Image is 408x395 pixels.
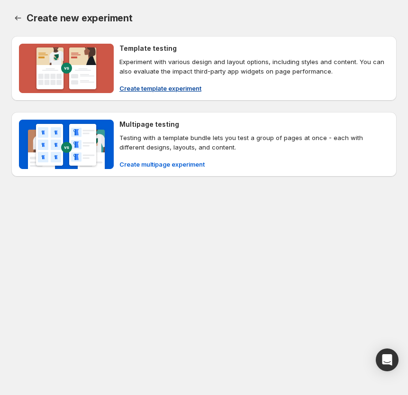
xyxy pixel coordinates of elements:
img: Template testing [19,44,114,93]
span: Create multipage experiment [119,160,205,169]
span: Create new experiment [27,12,133,24]
span: Create template experiment [119,84,201,93]
h4: Multipage testing [119,120,179,129]
button: Create multipage experiment [114,157,210,172]
p: Testing with a template bundle lets you test a group of pages at once - each with different desig... [119,133,389,152]
img: Multipage testing [19,120,114,169]
button: Create template experiment [114,81,207,96]
h4: Template testing [119,44,177,53]
div: Open Intercom Messenger [376,348,399,371]
button: Back [11,11,25,25]
p: Experiment with various design and layout options, including styles and content. You can also eva... [119,57,389,76]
